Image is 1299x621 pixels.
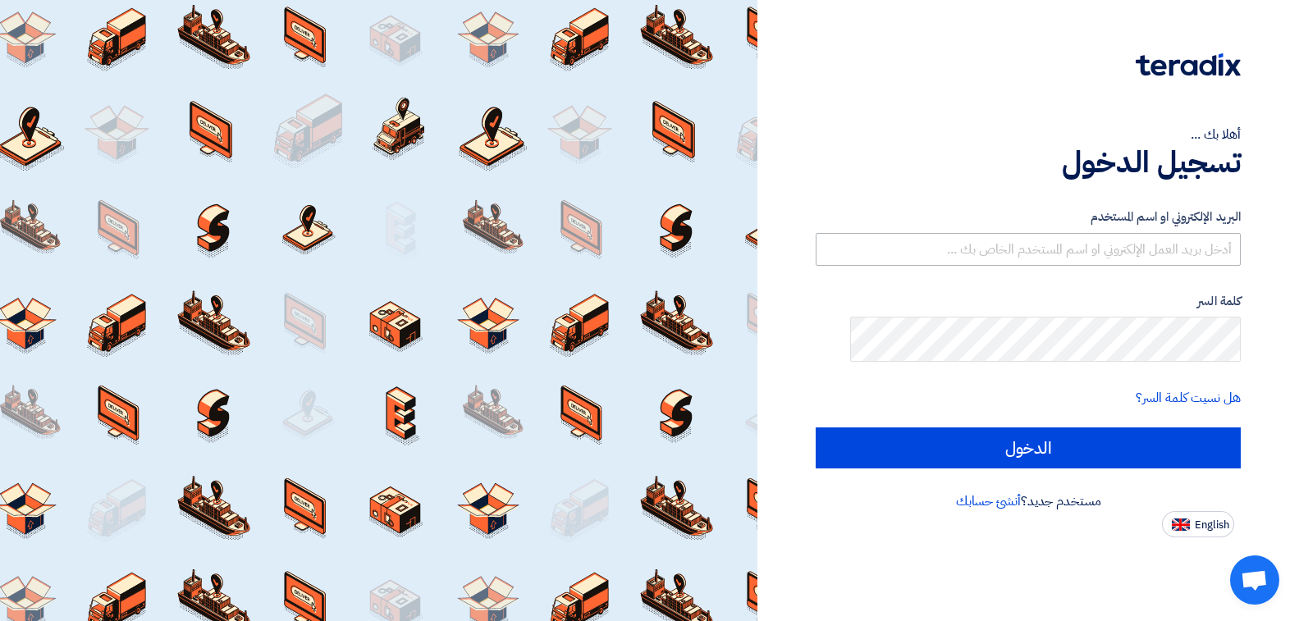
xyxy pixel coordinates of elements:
input: أدخل بريد العمل الإلكتروني او اسم المستخدم الخاص بك ... [816,233,1241,266]
input: الدخول [816,427,1241,468]
div: مستخدم جديد؟ [816,491,1241,511]
div: أهلا بك ... [816,125,1241,144]
label: البريد الإلكتروني او اسم المستخدم [816,208,1241,226]
img: en-US.png [1172,518,1190,531]
a: دردشة مفتوحة [1230,555,1279,605]
img: Teradix logo [1136,53,1241,76]
label: كلمة السر [816,292,1241,311]
a: أنشئ حسابك [956,491,1021,511]
span: English [1195,519,1229,531]
a: هل نسيت كلمة السر؟ [1136,388,1241,408]
button: English [1162,511,1234,537]
h1: تسجيل الدخول [816,144,1241,180]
